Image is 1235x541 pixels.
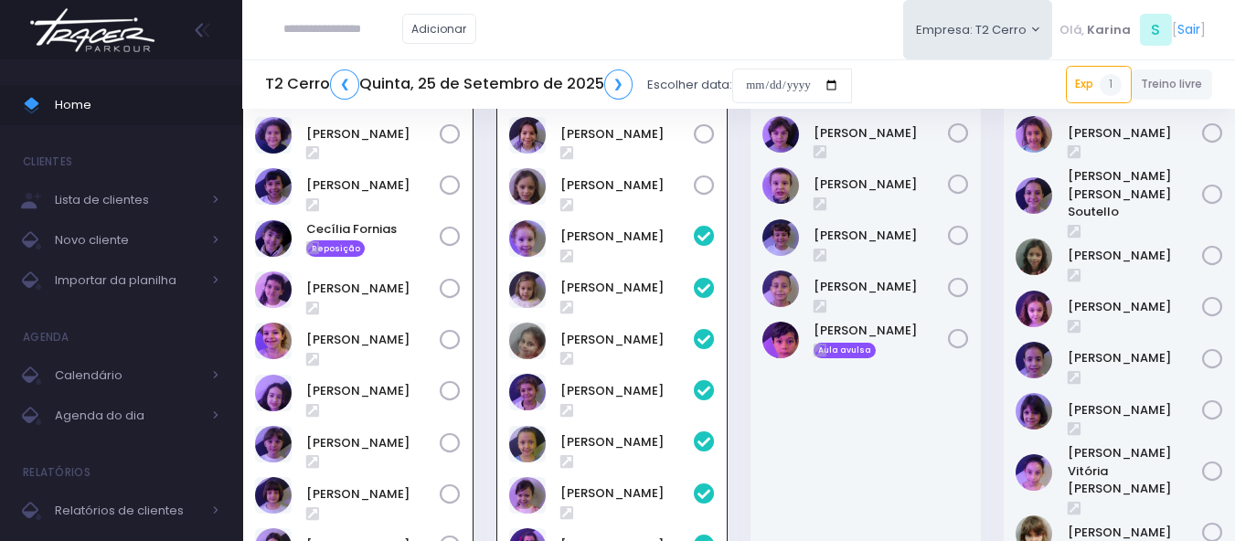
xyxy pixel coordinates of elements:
img: Rafael Reis [762,270,799,307]
img: Maria Vitória Silva Moura [1016,454,1052,491]
img: Ana Helena Soutello [1016,177,1052,214]
a: [PERSON_NAME] [560,433,694,451]
img: Samuel Bigaton [762,322,799,358]
h4: Agenda [23,319,69,355]
a: [PERSON_NAME] [560,176,694,195]
a: Sair [1177,20,1200,39]
img: Heloísa Amado [509,323,546,359]
h4: Clientes [23,143,72,180]
span: Calendário [55,364,201,387]
a: [PERSON_NAME] Vitória [PERSON_NAME] [1068,444,1203,498]
a: [PERSON_NAME] [1068,247,1203,265]
span: Reposição [306,240,365,257]
img: Isabel Silveira Chulam [509,426,546,462]
span: Karina [1087,21,1131,39]
img: Gabriela Libardi Galesi Bernardo [255,323,292,359]
a: Exp1 [1066,66,1132,102]
img: Marina Árju Aragão Abreu [509,117,546,154]
img: Maya Ribeiro Martins [509,168,546,205]
a: Adicionar [402,14,477,44]
a: [PERSON_NAME] [560,125,694,143]
a: Treino livre [1132,69,1213,100]
a: [PERSON_NAME] [814,227,949,245]
a: [PERSON_NAME] [1068,349,1203,367]
img: Ana Beatriz Xavier Roque [255,117,292,154]
img: Julia Merlino Donadell [509,477,546,514]
img: Clara Guimaraes Kron [255,271,292,308]
span: S [1140,14,1172,46]
img: Guilherme Soares Naressi [762,167,799,204]
a: ❯ [604,69,633,100]
a: [PERSON_NAME] [560,228,694,246]
span: Olá, [1059,21,1084,39]
a: [PERSON_NAME] [560,279,694,297]
a: [PERSON_NAME] [814,124,949,143]
img: Antonieta Bonna Gobo N Silva [509,220,546,257]
a: Cecília Fornias [306,220,440,239]
a: [PERSON_NAME] [560,484,694,503]
img: Malu Bernardes [1016,393,1052,430]
a: ❮ [330,69,359,100]
a: [PERSON_NAME] [814,175,949,194]
a: [PERSON_NAME] [814,278,949,296]
a: [PERSON_NAME] [306,434,440,452]
img: Luisa Tomchinsky Montezano [1016,291,1052,327]
a: [PERSON_NAME] [PERSON_NAME] Soutello [1068,167,1203,221]
h4: Relatórios [23,454,90,491]
img: Maria Clara Frateschi [255,426,292,462]
a: [PERSON_NAME] [1068,401,1203,419]
img: Julia de Campos Munhoz [1016,239,1052,275]
span: Novo cliente [55,228,201,252]
a: [PERSON_NAME] [306,382,440,400]
a: [PERSON_NAME] [560,331,694,349]
span: Relatórios de clientes [55,499,201,523]
a: [PERSON_NAME] [306,331,440,349]
img: Catarina Andrade [509,271,546,308]
img: Isabela de Brito Moffa [255,375,292,411]
span: Agenda do dia [55,404,201,428]
img: Isabel Amado [509,374,546,410]
img: Cecília Fornias Gomes [255,220,292,257]
a: [PERSON_NAME] [560,382,694,400]
img: Mariana Abramo [255,477,292,514]
span: Importar da planilha [55,269,201,292]
a: [PERSON_NAME] [306,280,440,298]
div: [ ] [1052,9,1212,50]
a: [PERSON_NAME] [306,485,440,504]
span: Home [55,93,219,117]
span: Aula avulsa [814,343,877,359]
span: 1 [1100,74,1122,96]
a: [PERSON_NAME] [306,125,440,143]
a: [PERSON_NAME] [1068,124,1203,143]
img: Dante Passos [762,116,799,153]
div: Escolher data: [265,64,852,106]
a: [PERSON_NAME] [814,322,949,340]
img: Otto Guimarães Krön [762,219,799,256]
a: [PERSON_NAME] [1068,298,1203,316]
h5: T2 Cerro Quinta, 25 de Setembro de 2025 [265,69,633,100]
img: Beatriz Kikuchi [255,168,292,205]
img: Alice Oliveira Castro [1016,116,1052,153]
img: Luzia Rolfini Fernandes [1016,342,1052,378]
span: Lista de clientes [55,188,201,212]
a: [PERSON_NAME] [306,176,440,195]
